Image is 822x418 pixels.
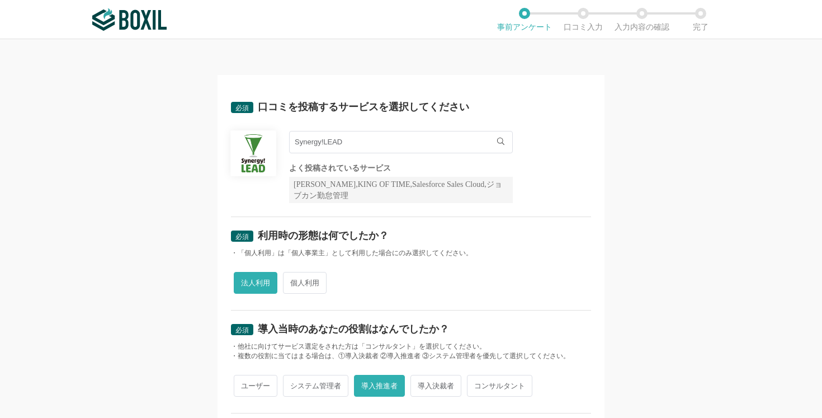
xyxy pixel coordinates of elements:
[554,8,612,31] li: 口コミ入力
[612,8,671,31] li: 入力内容の確認
[235,233,249,241] span: 必須
[235,326,249,334] span: 必須
[283,272,327,294] span: 個人利用
[410,375,461,397] span: 導入決裁者
[495,8,554,31] li: 事前アンケート
[289,177,513,203] div: [PERSON_NAME],KING OF TIME,Salesforce Sales Cloud,ジョブカン勤怠管理
[283,375,348,397] span: システム管理者
[258,324,449,334] div: 導入当時のあなたの役割はなんでしたか？
[92,8,167,31] img: ボクシルSaaS_ロゴ
[289,131,513,153] input: サービス名で検索
[235,104,249,112] span: 必須
[289,165,513,172] div: よく投稿されているサービス
[467,375,532,397] span: コンサルタント
[234,375,277,397] span: ユーザー
[354,375,405,397] span: 導入推進者
[234,272,277,294] span: 法人利用
[231,351,591,361] div: ・複数の役割に当てはまる場合は、①導入決裁者 ②導入推進者 ③システム管理者を優先して選択してください。
[671,8,730,31] li: 完了
[258,102,469,112] div: 口コミを投稿するサービスを選択してください
[258,231,389,241] div: 利用時の形態は何でしたか？
[231,248,591,258] div: ・「個人利用」は「個人事業主」として利用した場合にのみ選択してください。
[231,342,591,351] div: ・他社に向けてサービス選定をされた方は「コンサルタント」を選択してください。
